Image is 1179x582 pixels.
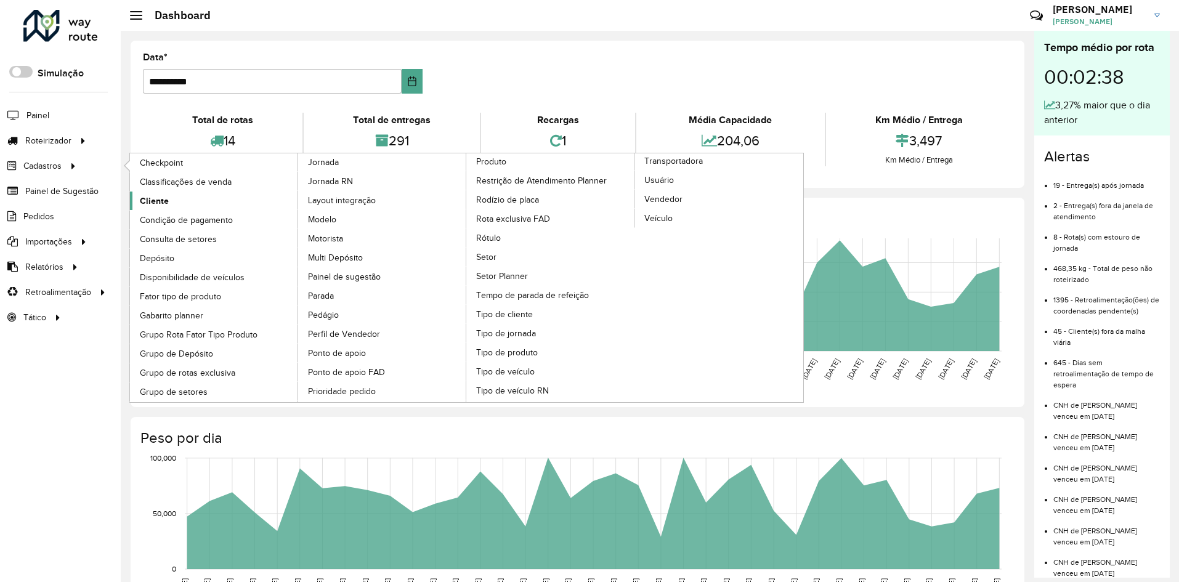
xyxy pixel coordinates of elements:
[1044,39,1160,56] div: Tempo médio por rota
[23,210,54,223] span: Pedidos
[308,270,381,283] span: Painel de sugestão
[23,160,62,172] span: Cadastros
[298,382,467,400] a: Prioridade pedido
[634,190,803,208] a: Vendedor
[140,290,221,303] span: Fator tipo de produto
[829,113,1009,127] div: Km Médio / Entrega
[1053,171,1160,191] li: 19 - Entrega(s) após jornada
[1053,348,1160,390] li: 645 - Dias sem retroalimentação de tempo de espera
[466,248,635,266] a: Setor
[26,109,49,122] span: Painel
[476,212,550,225] span: Rota exclusiva FAD
[23,311,46,324] span: Tático
[25,286,91,299] span: Retroalimentação
[1053,390,1160,422] li: CNH de [PERSON_NAME] venceu em [DATE]
[307,127,477,154] div: 291
[308,175,353,188] span: Jornada RN
[476,384,549,397] span: Tipo de veículo RN
[153,509,176,517] text: 50,000
[466,381,635,400] a: Tipo de veículo RN
[308,194,376,207] span: Layout integração
[476,346,538,359] span: Tipo de produto
[140,195,169,208] span: Cliente
[298,363,467,381] a: Ponto de apoio FAD
[846,357,864,381] text: [DATE]
[308,156,339,169] span: Jornada
[937,357,955,381] text: [DATE]
[1053,422,1160,453] li: CNH de [PERSON_NAME] venceu em [DATE]
[298,191,467,209] a: Layout integração
[298,286,467,305] a: Parada
[25,235,72,248] span: Importações
[634,171,803,189] a: Usuário
[466,267,635,285] a: Setor Planner
[298,248,467,267] a: Multi Depósito
[308,251,363,264] span: Multi Depósito
[644,174,674,187] span: Usuário
[142,9,211,22] h2: Dashboard
[130,172,299,191] a: Classificações de venda
[484,127,631,154] div: 1
[143,50,168,65] label: Data
[308,328,380,341] span: Perfil de Vendedor
[140,386,208,398] span: Grupo de setores
[634,209,803,227] a: Veículo
[1053,485,1160,516] li: CNH de [PERSON_NAME] venceu em [DATE]
[466,153,803,402] a: Transportadora
[983,357,1000,381] text: [DATE]
[402,69,423,94] button: Choose Date
[298,172,467,190] a: Jornada RN
[307,113,477,127] div: Total de entregas
[823,357,841,381] text: [DATE]
[140,214,233,227] span: Condição de pagamento
[140,176,232,188] span: Classificações de venda
[130,192,299,210] a: Cliente
[140,233,217,246] span: Consulta de setores
[308,289,334,302] span: Parada
[130,249,299,267] a: Depósito
[130,382,299,401] a: Grupo de setores
[140,271,245,284] span: Disponibilidade de veículos
[869,357,886,381] text: [DATE]
[476,365,535,378] span: Tipo de veículo
[140,328,257,341] span: Grupo Rota Fator Tipo Produto
[466,228,635,247] a: Rótulo
[466,190,635,209] a: Rodízio de placa
[25,261,63,273] span: Relatórios
[130,363,299,382] a: Grupo de rotas exclusiva
[130,153,299,172] a: Checkpoint
[1053,548,1160,579] li: CNH de [PERSON_NAME] venceu em [DATE]
[25,134,71,147] span: Roteirizador
[130,325,299,344] a: Grupo Rota Fator Tipo Produto
[1053,4,1145,15] h3: [PERSON_NAME]
[150,454,176,462] text: 100,000
[298,153,635,402] a: Produto
[298,344,467,362] a: Ponto de apoio
[476,308,533,321] span: Tipo de cliente
[644,155,703,168] span: Transportadora
[1053,191,1160,222] li: 2 - Entrega(s) fora da janela de atendimento
[1053,254,1160,285] li: 468,35 kg - Total de peso não roteirizado
[130,153,467,402] a: Jornada
[466,286,635,304] a: Tempo de parada de refeição
[140,252,174,265] span: Depósito
[25,185,99,198] span: Painel de Sugestão
[130,287,299,305] a: Fator tipo de produto
[639,127,822,154] div: 204,06
[130,344,299,363] a: Grupo de Depósito
[308,213,336,226] span: Modelo
[476,327,536,340] span: Tipo de jornada
[130,230,299,248] a: Consulta de setores
[476,232,501,245] span: Rótulo
[466,324,635,342] a: Tipo de jornada
[476,193,539,206] span: Rodízio de placa
[484,113,631,127] div: Recargas
[891,357,909,381] text: [DATE]
[1053,317,1160,348] li: 45 - Cliente(s) fora da malha viária
[140,156,183,169] span: Checkpoint
[38,66,84,81] label: Simulação
[1053,285,1160,317] li: 1395 - Retroalimentação(ões) de coordenadas pendente(s)
[298,305,467,324] a: Pedágio
[298,267,467,286] a: Painel de sugestão
[1044,98,1160,127] div: 3,27% maior que o dia anterior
